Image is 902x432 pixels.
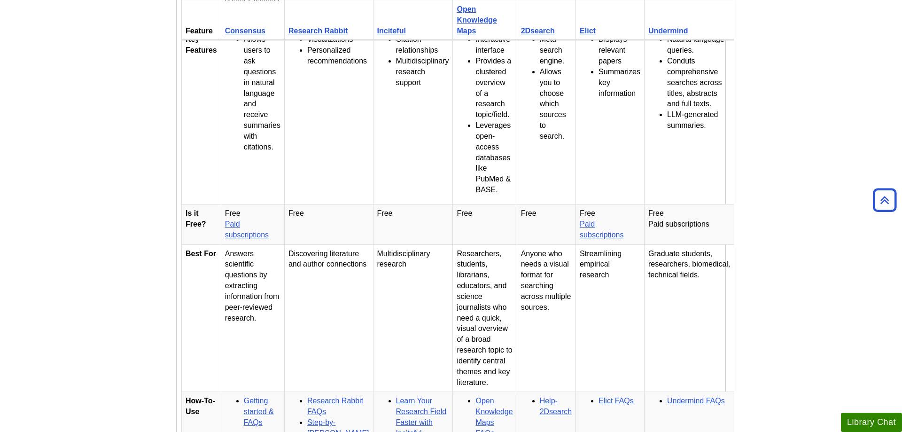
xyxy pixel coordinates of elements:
[475,34,513,56] li: Interactive interface
[648,26,688,34] a: Undermind
[645,244,734,392] td: Graduate students, researchers, biomedical, technical fields.
[645,204,734,244] td: Free Paid subscriptions
[841,413,902,432] button: Library Chat
[580,220,623,239] a: Paid subscriptions
[475,120,513,196] li: Leverages open-access databases like PubMed & BASE.
[667,56,730,110] li: Conduts comprehensive searches across titles, abstracts and full texts.
[186,397,215,416] strong: How-To-Use
[599,397,634,405] a: Elict FAQs
[540,397,572,416] a: Help- 2Dsearch
[225,220,269,239] a: Paid subscriptions
[540,34,572,67] li: Meta search engine.
[521,26,555,34] a: 2Dsearch
[307,397,363,416] a: Research Rabbit FAQs
[517,204,575,244] td: Free
[284,244,373,392] td: Discovering literature and author connections
[599,67,640,99] li: Summarizes key information
[225,26,265,34] a: Consensus
[517,244,575,392] td: Anyone who needs a visual format for searching across multiple sources.
[870,194,900,206] a: Back to Top
[396,56,449,88] li: Multidisciplinary research support
[576,204,645,244] td: Free
[576,244,645,392] td: Streamlining empirical research
[221,244,284,392] td: Answers scientific questions by extracting information from peer-reviewed research.
[186,209,206,228] strong: Is it Free?
[475,56,513,120] li: Provides a clustered overview of a research topic/field.
[580,26,596,34] a: Elict
[396,34,449,56] li: Citation relationships
[599,34,640,67] li: Displays relevant papers
[667,110,730,131] li: LLM-generated summaries.
[667,397,725,405] a: Undermind FAQs
[667,34,730,56] li: Natural language queries.
[453,204,517,244] td: Free
[307,45,369,67] li: Personalized recommendations
[457,5,497,35] a: Open Knowledge Maps
[244,34,280,152] li: Allows users to ask questions in natural language and receive summaries with citations.
[540,67,572,142] li: Allows you to choose which sources to search.
[186,250,216,258] strong: Best For
[373,204,453,244] td: Free
[244,397,274,426] a: Getting started & FAQs
[377,26,406,34] a: Inciteful
[373,244,453,392] td: Multidisciplinary research
[453,244,517,392] td: Researchers, students, librarians, educators, and science journalists who need a quick, visual ov...
[288,208,369,219] p: Free
[288,26,348,34] a: Research Rabbit
[221,204,284,244] td: Free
